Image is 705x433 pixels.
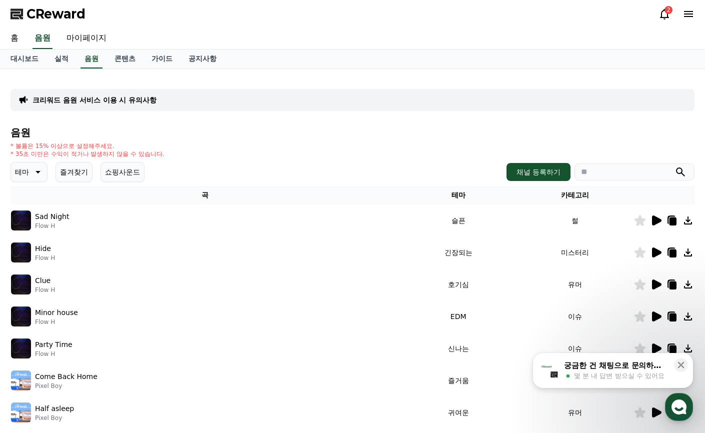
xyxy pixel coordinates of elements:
p: Flow H [35,350,72,358]
p: Half asleep [35,403,74,414]
a: 음원 [32,28,52,49]
span: CReward [26,6,85,22]
p: Party Time [35,339,72,350]
a: 음원 [80,49,102,68]
a: 콘텐츠 [106,49,143,68]
p: Come Back Home [35,371,97,382]
td: 긴장되는 [400,236,517,268]
img: music [11,338,31,358]
td: 신나는 [400,332,517,364]
img: music [11,370,31,390]
img: music [11,402,31,422]
p: Flow H [35,222,69,230]
p: Pixel Boy [35,414,74,422]
p: Flow H [35,286,55,294]
td: 귀여운 [400,396,517,428]
h4: 음원 [10,127,694,138]
a: CReward [10,6,85,22]
p: * 볼륨은 15% 이상으로 설정해주세요. [10,142,164,150]
a: 대화 [66,317,129,342]
p: Sad Night [35,211,69,222]
a: 공지사항 [180,49,224,68]
td: 이슈 [516,332,633,364]
button: 즐겨찾기 [55,162,92,182]
td: EDM [400,300,517,332]
p: 테마 [15,165,29,179]
a: 홈 [3,317,66,342]
a: 홈 [2,28,26,49]
span: 홈 [31,332,37,340]
td: 유머 [516,268,633,300]
img: music [11,306,31,326]
td: 유머 [516,396,633,428]
p: Flow H [35,318,78,326]
td: 호기심 [400,268,517,300]
p: Flow H [35,254,55,262]
a: 크리워드 음원 서비스 이용 시 유의사항 [32,95,156,105]
a: 2 [658,8,670,20]
a: 실적 [46,49,76,68]
a: 마이페이지 [58,28,114,49]
p: * 35초 미만은 수익이 적거나 발생하지 않을 수 있습니다. [10,150,164,158]
p: Pixel Boy [35,382,97,390]
td: 미스터리 [516,236,633,268]
p: Clue [35,275,50,286]
a: 설정 [129,317,192,342]
button: 테마 [10,162,47,182]
th: 카테고리 [516,186,633,204]
button: 채널 등록하기 [506,163,570,181]
button: 쇼핑사운드 [100,162,144,182]
td: 즐거움 [400,364,517,396]
th: 곡 [10,186,400,204]
th: 테마 [400,186,517,204]
img: music [11,274,31,294]
td: 이슈 [516,300,633,332]
td: 이슈 [516,364,633,396]
img: music [11,242,31,262]
span: 설정 [154,332,166,340]
td: 썰 [516,204,633,236]
p: Hide [35,243,51,254]
img: music [11,210,31,230]
a: 가이드 [143,49,180,68]
div: 2 [664,6,672,14]
span: 대화 [91,332,103,340]
td: 슬픈 [400,204,517,236]
p: Minor house [35,307,78,318]
a: 대시보드 [2,49,46,68]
